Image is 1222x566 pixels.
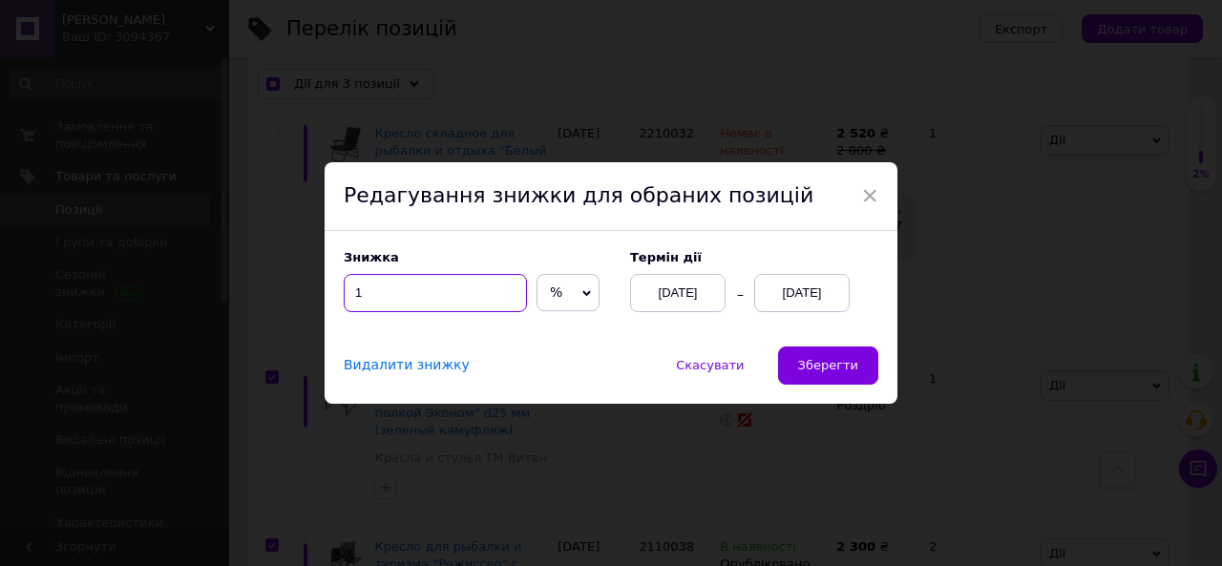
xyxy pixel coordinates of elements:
span: Знижка [344,250,399,264]
input: 0 [344,274,527,312]
span: Скасувати [676,358,744,372]
span: × [861,179,878,212]
span: Зберегти [798,358,858,372]
span: % [550,284,562,300]
button: Зберегти [778,346,878,385]
span: Видалити знижку [344,357,470,373]
label: Термін дії [630,250,878,264]
button: Скасувати [656,346,764,385]
span: Редагування знижки для обраних позицій [344,183,813,207]
div: [DATE] [630,274,726,312]
div: [DATE] [754,274,850,312]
